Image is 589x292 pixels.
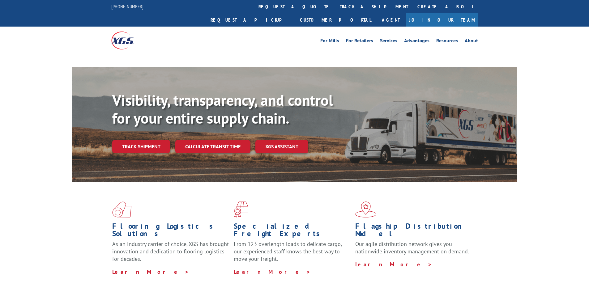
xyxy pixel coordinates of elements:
a: Customer Portal [295,13,376,27]
span: Our agile distribution network gives you nationwide inventory management on demand. [355,240,469,255]
a: Advantages [404,38,429,45]
h1: Flooring Logistics Solutions [112,222,229,240]
span: As an industry carrier of choice, XGS has brought innovation and dedication to flooring logistics... [112,240,229,262]
a: Request a pickup [206,13,295,27]
a: Join Our Team [406,13,478,27]
a: Learn More > [234,268,311,275]
a: For Mills [320,38,339,45]
img: xgs-icon-flagship-distribution-model-red [355,201,377,218]
b: Visibility, transparency, and control for your entire supply chain. [112,91,333,128]
a: [PHONE_NUMBER] [111,3,143,10]
a: Calculate transit time [175,140,250,153]
p: From 123 overlength loads to delicate cargo, our experienced staff knows the best way to move you... [234,240,351,268]
a: Services [380,38,397,45]
a: Resources [436,38,458,45]
a: Track shipment [112,140,170,153]
a: For Retailers [346,38,373,45]
a: XGS ASSISTANT [255,140,308,153]
h1: Flagship Distribution Model [355,222,472,240]
a: Learn More > [112,268,189,275]
h1: Specialized Freight Experts [234,222,351,240]
img: xgs-icon-total-supply-chain-intelligence-red [112,201,131,218]
a: Learn More > [355,261,432,268]
img: xgs-icon-focused-on-flooring-red [234,201,248,218]
a: Agent [376,13,406,27]
a: About [465,38,478,45]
